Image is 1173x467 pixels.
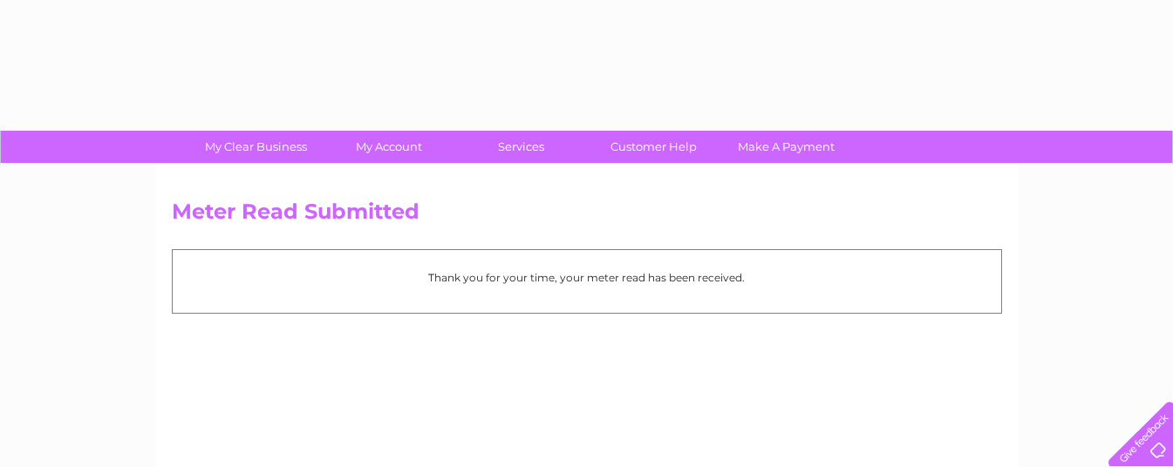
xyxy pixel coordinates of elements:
[184,131,328,163] a: My Clear Business
[582,131,726,163] a: Customer Help
[181,269,992,286] p: Thank you for your time, your meter read has been received.
[449,131,593,163] a: Services
[172,200,1002,233] h2: Meter Read Submitted
[714,131,858,163] a: Make A Payment
[317,131,460,163] a: My Account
